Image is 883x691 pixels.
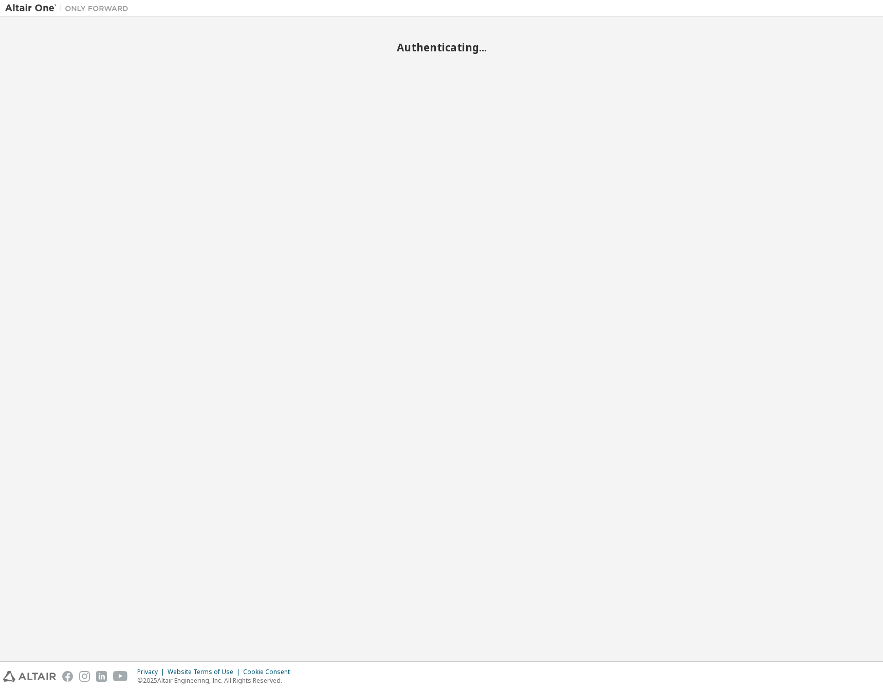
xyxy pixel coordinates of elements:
img: facebook.svg [62,671,73,682]
img: youtube.svg [113,671,128,682]
div: Privacy [137,668,168,676]
h2: Authenticating... [5,41,878,54]
img: altair_logo.svg [3,671,56,682]
img: Altair One [5,3,134,13]
div: Website Terms of Use [168,668,243,676]
img: instagram.svg [79,671,90,682]
img: linkedin.svg [96,671,107,682]
p: © 2025 Altair Engineering, Inc. All Rights Reserved. [137,676,296,685]
div: Cookie Consent [243,668,296,676]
